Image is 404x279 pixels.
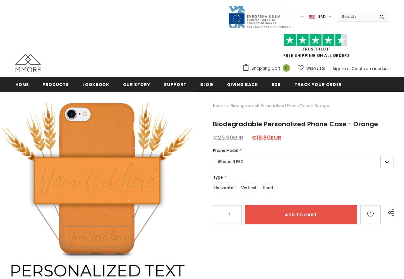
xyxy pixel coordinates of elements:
[240,182,257,193] label: Vertical
[309,14,315,19] img: USD
[82,81,109,88] span: Lookbook
[123,81,150,88] span: Our Story
[252,134,281,142] span: €19.80EUR
[15,81,29,88] span: Home
[15,54,41,72] img: MMORE Cases
[123,77,150,91] a: Our Story
[272,81,281,88] span: B2B
[231,102,329,110] span: Biodegradable Personalized Phone Case - Orange
[262,182,275,193] label: Heart
[42,77,69,91] a: Products
[200,81,213,88] span: Blog
[164,77,187,91] a: support
[213,174,223,180] span: Type
[294,77,342,91] a: Track your order
[306,65,325,72] span: Wish Lists
[352,66,389,71] a: Create an account
[42,81,69,88] span: Products
[227,77,258,91] a: Giving back
[245,205,357,224] input: Add to cart
[15,77,29,91] a: Home
[213,156,393,168] label: iPhone 11 PRO
[242,64,293,73] a: Shopping Cart 0
[213,134,243,142] span: €26.90EUR
[302,46,329,52] a: Trustpilot
[228,14,292,19] a: Javni Razpis
[284,34,347,46] img: Trust Pilot Stars
[164,81,187,88] span: support
[200,77,213,91] a: Blog
[272,77,281,91] a: B2B
[227,81,258,88] span: Giving back
[338,12,375,21] input: Search Site
[283,64,290,72] span: 0
[298,63,325,74] a: Wish Lists
[228,5,292,28] img: Javni Razpis
[213,120,378,128] span: Biodegradable Personalized Phone Case - Orange
[251,65,280,72] span: Shopping Cart
[332,66,346,71] a: Sign In
[213,148,238,153] span: Phone Model
[317,14,326,20] span: USD
[347,66,351,71] span: or
[82,77,109,91] a: Lookbook
[213,182,236,193] label: Horizontal
[242,37,389,58] span: FREE SHIPPING ON ALL ORDERS
[294,81,342,88] span: Track your order
[213,102,225,110] a: Home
